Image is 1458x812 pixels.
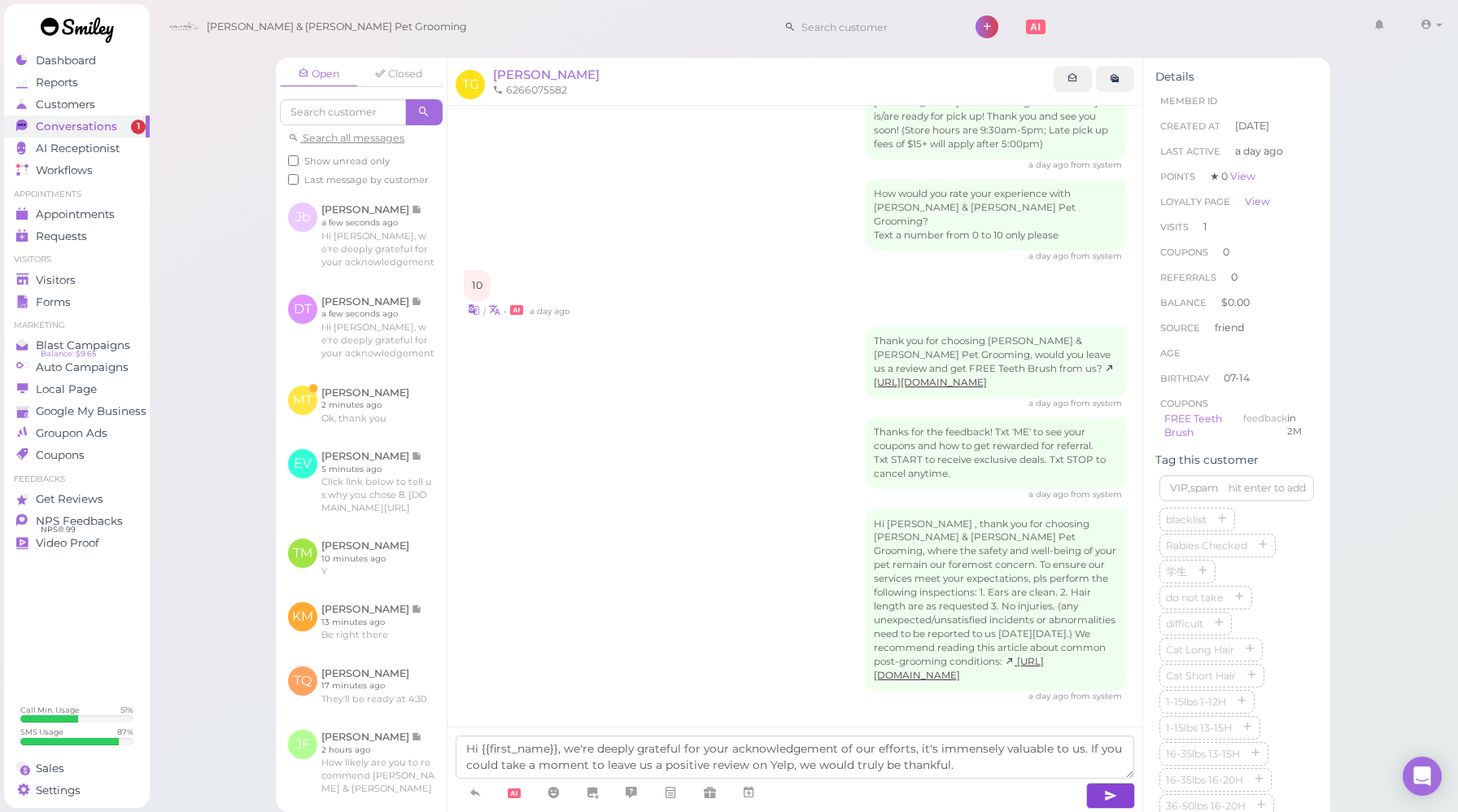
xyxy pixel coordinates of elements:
span: 1-15lbs 13-15H [1163,722,1235,734]
span: NPS Feedbacks [36,514,123,528]
div: 10 [464,270,491,301]
span: Loyalty page [1160,196,1230,207]
span: 学生 [1163,565,1190,578]
a: Groupon Ads [4,422,150,444]
span: Video Proof [36,536,99,550]
input: VIP,spam [1159,475,1314,501]
li: Feedbacks [4,474,150,485]
div: feedback [1243,412,1287,441]
span: Last message by customer [304,174,429,186]
span: 08/25/2025 04:33pm [1028,251,1071,261]
span: Referrals [1160,272,1216,283]
a: Settings [4,779,150,801]
i: | [483,306,486,317]
span: 1-15lbs 1-12H [1163,696,1229,708]
a: Forms [4,291,150,313]
a: [PERSON_NAME] [493,67,600,82]
span: age [1160,347,1181,359]
a: Conversations 1 [4,116,150,138]
li: friend [1155,315,1318,341]
a: Dashboard [4,50,150,72]
span: from system [1071,489,1122,500]
a: View [1230,170,1255,182]
span: $0.00 [1221,296,1250,308]
span: Visitors [36,273,76,287]
a: View [1245,195,1270,207]
li: Appointments [4,189,150,200]
a: FREE Teeth Brush [1164,413,1222,439]
a: NPS Feedbacks NPS® 99 [4,510,150,532]
span: 08/25/2025 05:46pm [1028,691,1071,701]
span: Auto Campaigns [36,360,129,374]
span: Source [1160,322,1200,334]
span: Coupons [1160,398,1208,409]
a: Open [280,62,358,87]
a: Reports [4,72,150,94]
span: Forms [36,295,71,309]
span: Local Page [36,382,97,396]
span: 08/25/2025 04:33pm [530,306,570,317]
a: Blast Campaigns Balance: $9.65 [4,334,150,356]
div: Details [1155,70,1318,84]
span: Get Reviews [36,492,103,506]
div: Call Min. Usage [20,705,80,715]
a: Get Reviews [4,488,150,510]
span: Sales [36,762,64,775]
div: How would you rate your experience with [PERSON_NAME] & [PERSON_NAME] Pet Grooming? Text a number... [866,179,1126,251]
span: from system [1071,398,1122,408]
div: 87 % [117,727,133,737]
div: Thanks for the feedback! Txt 'ME' to see your coupons and how to get rewarded for referral. Txt S... [866,417,1126,489]
span: Dashboard [36,54,96,68]
span: ★ 0 [1210,170,1255,182]
div: Expires at2025-10-24 11:59pm [1287,412,1309,441]
span: 08/25/2025 02:56pm [1028,159,1071,170]
span: 08/25/2025 04:38pm [1028,489,1071,500]
a: Customers [4,94,150,116]
span: Appointments [36,207,115,221]
span: Workflows [36,164,93,177]
span: TG [456,70,485,99]
span: Visits [1160,221,1189,233]
li: Visitors [4,254,150,265]
li: Marketing [4,320,150,331]
span: Conversations [36,120,117,133]
div: Tag this customer [1155,453,1318,467]
a: Requests [4,225,150,247]
span: Show unread only [304,155,390,167]
span: Requests [36,229,87,243]
span: AI Receptionist [36,142,120,155]
a: Coupons [4,444,150,466]
div: SMS Usage [20,727,63,737]
span: Created At [1160,120,1220,132]
li: 0 [1155,239,1318,265]
span: Member ID [1160,95,1217,107]
span: Points [1160,171,1195,182]
span: Coupons [1160,247,1208,258]
span: [PERSON_NAME] & [PERSON_NAME] Pet Grooming [207,4,467,50]
span: do not take [1163,592,1227,604]
span: Birthday [1160,373,1209,384]
span: 1 [131,120,146,134]
li: 6266075582 [489,83,571,98]
a: Sales [4,757,150,779]
input: Search customer [796,14,954,40]
div: • [464,301,1126,318]
li: 1 [1155,214,1318,240]
div: Hi [PERSON_NAME], this is [PERSON_NAME] & [PERSON_NAME] Pet Grooming. Your fur baby is/are ready ... [866,74,1126,159]
span: Groupon Ads [36,426,107,440]
span: Balance [1160,297,1209,308]
span: Reports [36,76,78,89]
span: Rabies Checked [1163,539,1251,552]
div: Hi [PERSON_NAME] , thank you for choosing [PERSON_NAME] & [PERSON_NAME] Pet Grooming, where the s... [866,509,1126,691]
span: NPS® 99 [41,523,76,536]
a: Google My Business [4,400,150,422]
a: Search all messages [288,132,404,144]
div: Open Intercom Messenger [1403,757,1442,796]
a: AI Receptionist [4,138,150,159]
span: blacklist [1163,513,1210,526]
span: Coupons [36,448,85,462]
a: Visitors [4,269,150,291]
span: [DATE] [1235,119,1269,133]
span: from system [1071,159,1122,170]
